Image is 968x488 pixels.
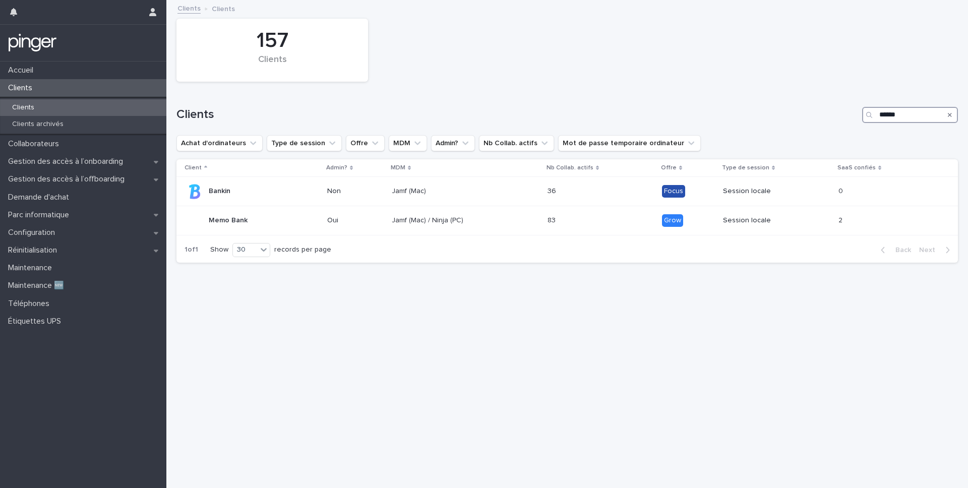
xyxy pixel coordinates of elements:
[4,299,57,309] p: Téléphones
[4,174,133,184] p: Gestion des accès à l’offboarding
[661,162,677,173] p: Offre
[389,135,427,151] button: MDM
[919,247,941,254] span: Next
[4,157,131,166] p: Gestion des accès à l’onboarding
[838,185,845,196] p: 0
[267,135,342,151] button: Type de session
[176,135,263,151] button: Achat d'ordinateurs
[838,214,844,225] p: 2
[723,216,795,225] p: Session locale
[4,139,67,149] p: Collaborateurs
[662,185,685,198] div: Focus
[873,246,915,255] button: Back
[209,216,248,225] p: Memo Bank
[662,214,683,227] div: Grow
[274,246,331,254] p: records per page
[479,135,554,151] button: Nb Collab. actifs
[4,281,72,290] p: Maintenance 🆕
[837,162,876,173] p: SaaS confiés
[4,210,77,220] p: Parc informatique
[723,187,795,196] p: Session locale
[4,103,42,112] p: Clients
[862,107,958,123] input: Search
[176,107,858,122] h1: Clients
[194,28,351,53] div: 157
[209,187,230,196] p: Bankin
[212,3,235,14] p: Clients
[327,187,384,196] p: Non
[327,216,384,225] p: Oui
[548,185,558,196] p: 36
[346,135,385,151] button: Offre
[176,237,206,262] p: 1 of 1
[722,162,769,173] p: Type de session
[185,162,202,173] p: Client
[176,206,958,235] tr: Memo BankOuiJamf (Mac) / Ninja (PC)8383 GrowSession locale22
[392,187,464,196] p: Jamf (Mac)
[4,83,40,93] p: Clients
[326,162,347,173] p: Admin?
[233,245,257,255] div: 30
[176,177,958,206] tr: BankinNonJamf (Mac)3636 FocusSession locale00
[4,193,77,202] p: Demande d'achat
[194,54,351,76] div: Clients
[548,214,558,225] p: 83
[4,263,60,273] p: Maintenance
[392,216,464,225] p: Jamf (Mac) / Ninja (PC)
[4,228,63,237] p: Configuration
[8,33,57,53] img: mTgBEunGTSyRkCgitkcU
[4,317,69,326] p: Étiquettes UPS
[210,246,228,254] p: Show
[4,120,72,129] p: Clients archivés
[431,135,475,151] button: Admin?
[915,246,958,255] button: Next
[391,162,405,173] p: MDM
[547,162,593,173] p: Nb Collab. actifs
[4,246,65,255] p: Réinitialisation
[177,2,201,14] a: Clients
[558,135,701,151] button: Mot de passe temporaire ordinateur
[889,247,911,254] span: Back
[4,66,41,75] p: Accueil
